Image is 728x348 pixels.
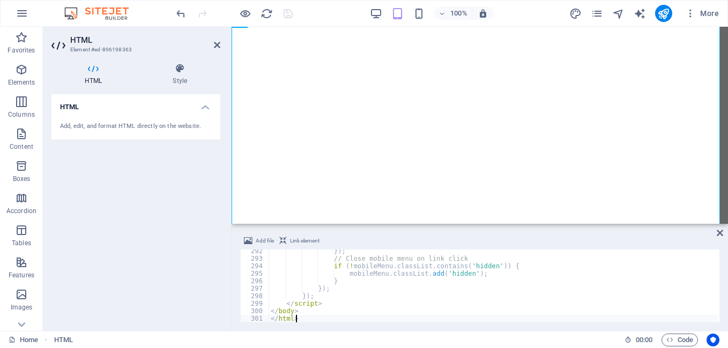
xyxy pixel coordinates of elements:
[9,334,38,346] a: Click to cancel selection. Double-click to open Pages
[54,334,73,346] span: Click to select. Double-click to edit
[51,94,220,114] h4: HTML
[643,336,645,344] span: :
[261,7,273,20] i: Reload page
[60,122,212,131] div: Add, edit, and format HTML directly on the website.
[434,7,472,20] button: 100%
[636,334,652,346] span: 00 00
[685,8,719,19] span: More
[8,110,35,119] p: Columns
[8,78,35,87] p: Elements
[260,7,273,20] button: reload
[681,5,723,22] button: More
[290,234,320,247] span: Link element
[175,7,187,20] i: Undo: Change HTML (Ctrl+Z)
[241,277,270,285] div: 296
[707,334,719,346] button: Usercentrics
[450,7,467,20] h6: 100%
[569,7,582,20] button: design
[241,255,270,262] div: 293
[569,7,582,20] i: Design (Ctrl+Alt+Y)
[625,334,653,346] h6: Session time
[12,239,31,247] p: Tables
[8,46,35,55] p: Favorites
[174,7,187,20] button: undo
[634,7,646,20] i: AI Writer
[139,63,220,86] h4: Style
[256,234,274,247] span: Add file
[591,7,604,20] button: pages
[612,7,625,20] i: Navigator
[612,7,625,20] button: navigator
[6,207,36,215] p: Accordion
[70,45,199,55] h3: Element #ed-896198363
[13,175,31,183] p: Boxes
[241,270,270,277] div: 295
[657,7,670,20] i: Publish
[241,292,270,300] div: 298
[242,234,276,247] button: Add file
[662,334,698,346] button: Code
[10,142,33,151] p: Content
[666,334,693,346] span: Code
[9,271,34,279] p: Features
[11,303,33,312] p: Images
[51,63,139,86] h4: HTML
[478,9,488,18] i: On resize automatically adjust zoom level to fit chosen device.
[54,334,73,346] nav: breadcrumb
[278,234,321,247] button: Link element
[241,285,270,292] div: 297
[241,300,270,307] div: 299
[241,247,270,255] div: 292
[241,315,270,322] div: 301
[70,35,220,45] h2: HTML
[62,7,142,20] img: Editor Logo
[241,307,270,315] div: 300
[655,5,672,22] button: publish
[241,262,270,270] div: 294
[634,7,647,20] button: text_generator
